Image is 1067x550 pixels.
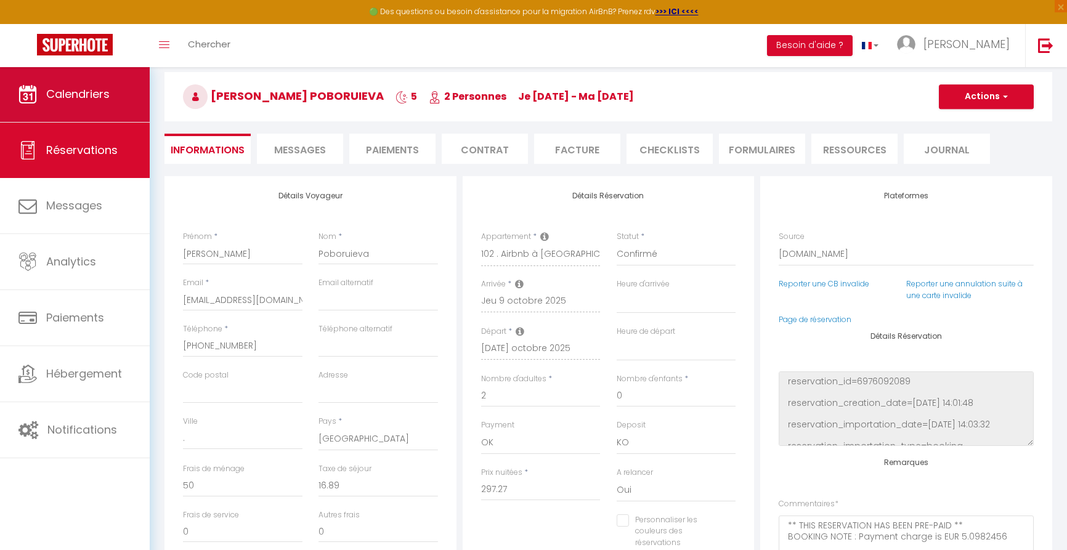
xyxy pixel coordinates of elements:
[274,143,326,157] span: Messages
[481,192,736,200] h4: Détails Réservation
[888,24,1025,67] a: ... [PERSON_NAME]
[429,89,506,103] span: 2 Personnes
[46,142,118,158] span: Réservations
[617,326,675,338] label: Heure de départ
[779,314,851,325] a: Page de réservation
[627,134,713,164] li: CHECKLISTS
[939,84,1034,109] button: Actions
[617,231,639,243] label: Statut
[318,509,360,521] label: Autres frais
[719,134,805,164] li: FORMULAIRES
[183,370,229,381] label: Code postal
[617,467,653,479] label: A relancer
[1038,38,1053,53] img: logout
[183,463,245,475] label: Frais de ménage
[481,278,506,290] label: Arrivée
[318,323,392,335] label: Téléphone alternatif
[183,88,384,103] span: [PERSON_NAME] Poboruieva
[349,134,436,164] li: Paiements
[183,192,438,200] h4: Détails Voyageur
[164,134,251,164] li: Informations
[534,134,620,164] li: Facture
[46,310,104,325] span: Paiements
[481,467,522,479] label: Prix nuitées
[442,134,528,164] li: Contrat
[188,38,230,51] span: Chercher
[183,277,203,289] label: Email
[46,254,96,269] span: Analytics
[46,198,102,213] span: Messages
[481,373,546,385] label: Nombre d'adultes
[923,36,1010,52] span: [PERSON_NAME]
[318,463,371,475] label: Taxe de séjour
[655,6,699,17] a: >>> ICI <<<<
[183,509,239,521] label: Frais de service
[183,416,198,427] label: Ville
[46,86,110,102] span: Calendriers
[779,332,1034,341] h4: Détails Réservation
[904,134,990,164] li: Journal
[617,419,646,431] label: Deposit
[767,35,853,56] button: Besoin d'aide ?
[318,277,373,289] label: Email alternatif
[617,278,670,290] label: Heure d'arrivée
[811,134,898,164] li: Ressources
[629,514,721,549] label: Personnaliser les couleurs des réservations
[481,419,514,431] label: Payment
[37,34,113,55] img: Super Booking
[179,24,240,67] a: Chercher
[183,323,222,335] label: Téléphone
[481,231,531,243] label: Appartement
[617,373,683,385] label: Nombre d'enfants
[318,416,336,427] label: Pays
[481,326,506,338] label: Départ
[318,231,336,243] label: Nom
[779,498,838,510] label: Commentaires
[396,89,417,103] span: 5
[779,231,805,243] label: Source
[318,370,348,381] label: Adresse
[906,278,1023,301] a: Reporter une annulation suite à une carte invalide
[779,278,869,289] a: Reporter une CB invalide
[897,35,915,54] img: ...
[779,458,1034,467] h4: Remarques
[183,231,212,243] label: Prénom
[779,192,1034,200] h4: Plateformes
[518,89,634,103] span: je [DATE] - ma [DATE]
[47,422,117,437] span: Notifications
[46,366,122,381] span: Hébergement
